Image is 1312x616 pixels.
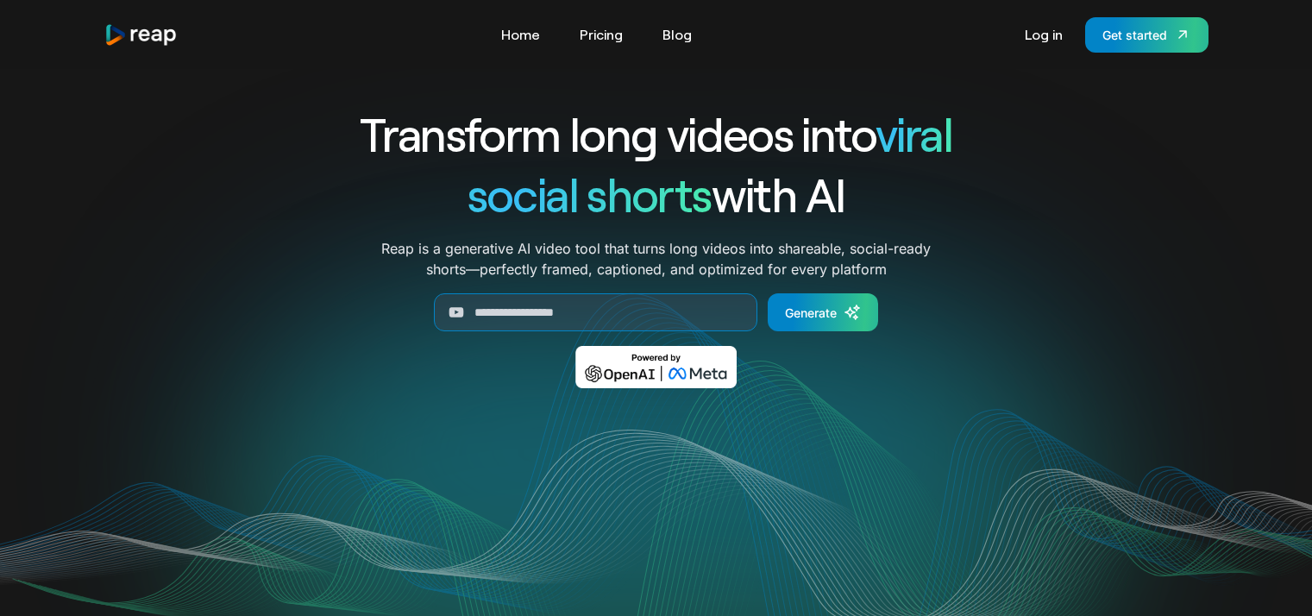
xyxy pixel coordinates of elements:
a: Blog [654,21,700,48]
a: Home [493,21,549,48]
a: Generate [768,293,878,331]
span: viral [876,105,952,161]
span: social shorts [468,166,712,222]
a: Log in [1016,21,1071,48]
a: Get started [1085,17,1208,53]
div: Generate [785,304,837,322]
h1: with AI [298,164,1015,224]
a: Pricing [571,21,631,48]
div: Get started [1102,26,1167,44]
form: Generate Form [298,293,1015,331]
p: Reap is a generative AI video tool that turns long videos into shareable, social-ready shorts—per... [381,238,931,280]
img: reap logo [104,23,179,47]
img: Powered by OpenAI & Meta [575,346,737,388]
a: home [104,23,179,47]
h1: Transform long videos into [298,104,1015,164]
